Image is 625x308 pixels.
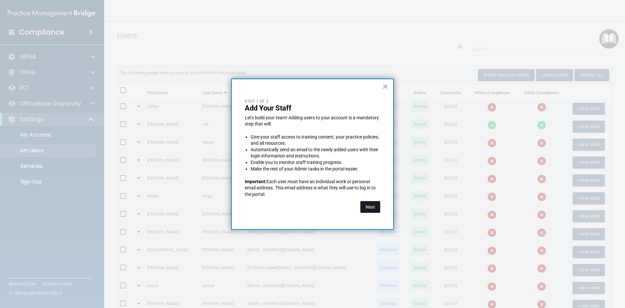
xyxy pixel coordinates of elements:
[382,81,388,92] button: Close
[245,179,267,184] strong: Important:
[251,166,380,172] li: Make the rest of your Admin tasks in the portal easier.
[251,134,380,147] li: Give your staff access to training content, your practice policies, and all resources.
[245,104,380,112] p: Add Your Staff
[251,159,380,166] li: Enable you to monitor staff training progress.
[360,201,380,213] button: Next
[251,147,380,159] li: Automatically send an email to the newly added users with their login information and instructions.
[245,99,380,104] p: Step 1 of 3
[512,262,617,288] iframe: Drift Widget Chat Controller
[245,179,377,197] span: Each user must have an individual work or personal email address. This email address is what they...
[245,115,380,127] p: Let's build your team! Adding users to your account is a mandatory step that will:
